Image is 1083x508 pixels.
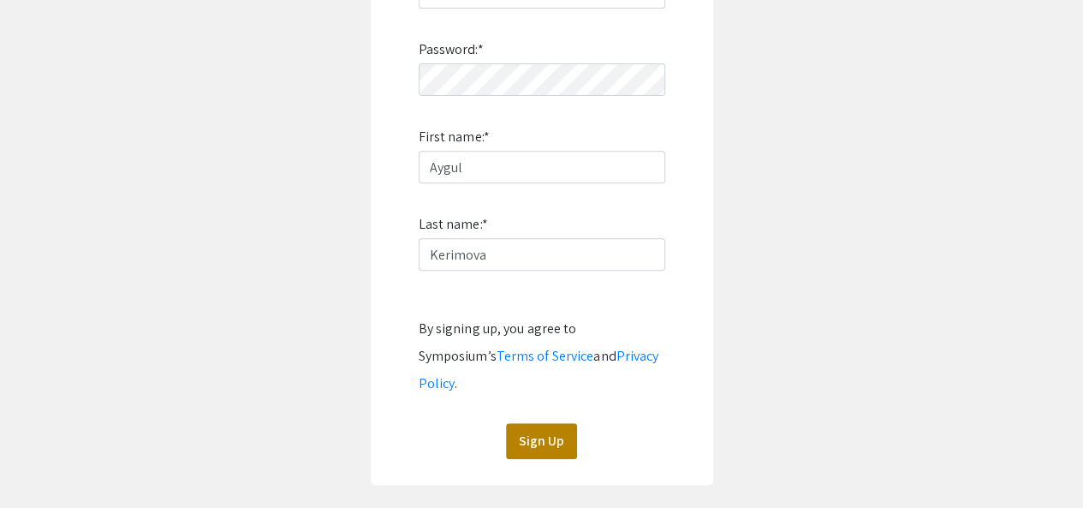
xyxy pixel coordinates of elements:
label: Last name: [419,211,488,238]
button: Sign Up [506,423,577,459]
label: Password: [419,36,484,63]
div: By signing up, you agree to Symposium’s and . [419,315,665,397]
iframe: Chat [13,431,73,495]
label: First name: [419,123,490,151]
a: Terms of Service [497,347,594,365]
